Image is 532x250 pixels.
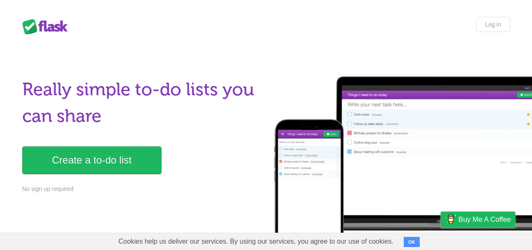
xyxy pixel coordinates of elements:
[445,212,456,226] img: Buy me a coffee
[22,185,261,194] p: No sign up required
[404,237,420,247] button: OK
[441,212,515,227] a: Buy me a coffee
[22,146,161,174] a: Create a to-do list
[22,76,261,129] h1: Really simple to-do lists you can share
[476,17,510,32] a: Log in
[458,212,511,227] span: Buy me a coffee
[110,233,402,250] span: Cookies help us deliver our services. By using our services, you agree to our use of cookies.
[22,19,73,34] div: Flask Lists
